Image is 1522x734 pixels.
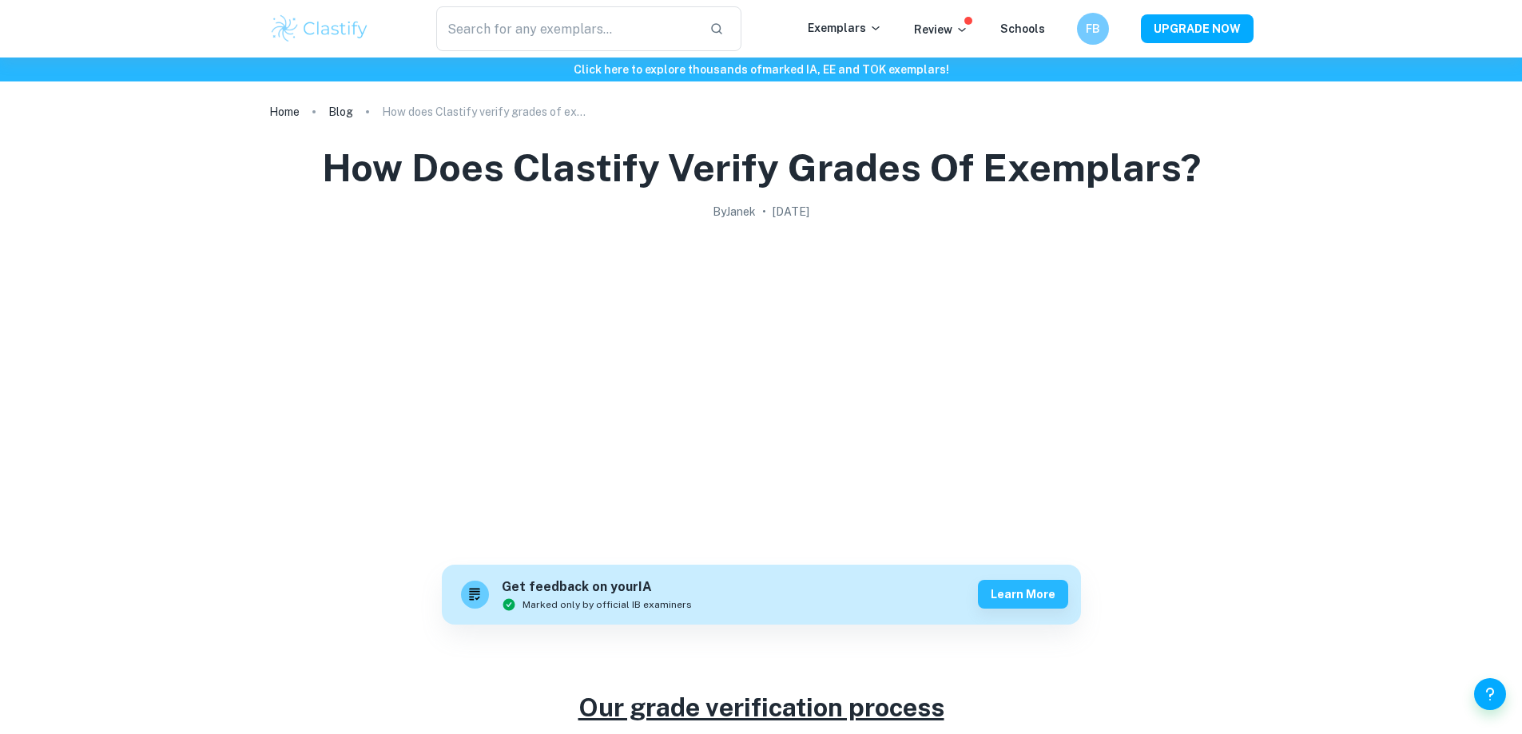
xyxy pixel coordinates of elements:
[1000,22,1045,35] a: Schools
[322,142,1201,193] h1: How does Clastify verify grades of exemplars?
[269,13,371,45] img: Clastify logo
[523,597,692,612] span: Marked only by official IB examiners
[442,565,1081,625] a: Get feedback on yourIAMarked only by official IB examinersLearn more
[269,101,300,123] a: Home
[1141,14,1254,43] button: UPGRADE NOW
[773,203,809,220] h2: [DATE]
[1083,20,1102,38] h6: FB
[1474,678,1506,710] button: Help and Feedback
[713,203,756,220] h2: By Janek
[3,61,1519,78] h6: Click here to explore thousands of marked IA, EE and TOK exemplars !
[328,101,353,123] a: Blog
[578,692,944,722] u: Our grade verification process
[382,103,590,121] p: How does Clastify verify grades of exemplars?
[442,227,1081,546] img: How does Clastify verify grades of exemplars? cover image
[914,21,968,38] p: Review
[978,580,1068,609] button: Learn more
[502,577,692,597] h6: Get feedback on your IA
[808,19,882,37] p: Exemplars
[1077,13,1109,45] button: FB
[436,6,697,51] input: Search for any exemplars...
[762,203,766,220] p: •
